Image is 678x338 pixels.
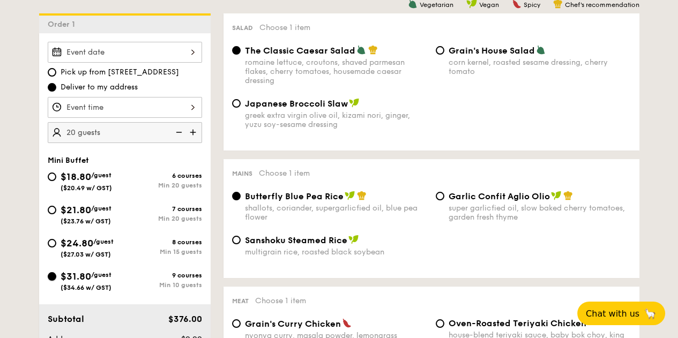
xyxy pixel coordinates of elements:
input: $21.80/guest($23.76 w/ GST)7 coursesMin 20 guests [48,206,56,214]
input: Pick up from [STREET_ADDRESS] [48,68,56,77]
span: Grain's House Salad [449,46,535,56]
span: Garlic Confit Aglio Olio [449,191,550,201]
img: icon-vegan.f8ff3823.svg [551,191,562,200]
span: Vegetarian [420,1,453,9]
span: Butterfly Blue Pea Rice [245,191,344,201]
span: Salad [232,24,253,32]
span: Choose 1 item [259,23,310,32]
span: Pick up from [STREET_ADDRESS] [61,67,179,78]
input: Number of guests [48,122,202,143]
span: $24.80 [61,237,93,249]
input: Event date [48,42,202,63]
input: The Classic Caesar Saladromaine lettuce, croutons, shaved parmesan flakes, cherry tomatoes, house... [232,46,241,55]
img: icon-vegan.f8ff3823.svg [345,191,355,200]
input: Grain's Curry Chickennyonya curry, masala powder, lemongrass [232,319,241,328]
img: icon-spicy.37a8142b.svg [342,318,352,328]
input: $18.80/guest($20.49 w/ GST)6 coursesMin 20 guests [48,172,56,181]
span: Grain's Curry Chicken [245,319,341,329]
div: romaine lettuce, croutons, shaved parmesan flakes, cherry tomatoes, housemade caesar dressing [245,58,427,85]
div: Min 20 guests [125,215,202,222]
div: Min 15 guests [125,248,202,256]
span: Spicy [524,1,540,9]
div: greek extra virgin olive oil, kizami nori, ginger, yuzu soy-sesame dressing [245,111,427,129]
span: ($34.66 w/ GST) [61,284,111,291]
span: Choose 1 item [255,296,306,305]
span: /guest [91,205,111,212]
input: $31.80/guest($34.66 w/ GST)9 coursesMin 10 guests [48,272,56,281]
div: 9 courses [125,272,202,279]
div: corn kernel, roasted sesame dressing, cherry tomato [449,58,631,76]
input: Oven-Roasted Teriyaki Chickenhouse-blend teriyaki sauce, baby bok choy, king oyster and shiitake ... [436,319,444,328]
input: Deliver to my address [48,83,56,92]
span: The Classic Caesar Salad [245,46,355,56]
img: icon-chef-hat.a58ddaea.svg [368,45,378,55]
input: Japanese Broccoli Slawgreek extra virgin olive oil, kizami nori, ginger, yuzu soy-sesame dressing [232,99,241,108]
div: Min 10 guests [125,281,202,289]
span: ($20.49 w/ GST) [61,184,112,192]
span: ($23.76 w/ GST) [61,217,111,225]
span: $18.80 [61,171,91,183]
button: Chat with us🦙 [577,302,665,325]
span: Mini Buffet [48,156,89,165]
div: super garlicfied oil, slow baked cherry tomatoes, garden fresh thyme [449,204,631,222]
div: 8 courses [125,238,202,246]
span: Chat with us [586,309,639,319]
span: /guest [91,271,111,279]
span: $376.00 [168,314,202,324]
div: Min 20 guests [125,182,202,189]
img: icon-add.58712e84.svg [186,122,202,142]
span: Oven-Roasted Teriyaki Chicken [449,318,586,328]
span: Order 1 [48,20,79,29]
span: /guest [91,171,111,179]
div: 6 courses [125,172,202,179]
img: icon-chef-hat.a58ddaea.svg [357,191,367,200]
img: icon-vegetarian.fe4039eb.svg [356,45,366,55]
span: Mains [232,170,252,177]
span: Deliver to my address [61,82,138,93]
span: Meat [232,297,249,305]
span: Subtotal [48,314,84,324]
span: 🦙 [644,307,657,320]
span: /guest [93,238,114,245]
input: Event time [48,97,202,118]
input: Grain's House Saladcorn kernel, roasted sesame dressing, cherry tomato [436,46,444,55]
img: icon-reduce.1d2dbef1.svg [170,122,186,142]
input: Sanshoku Steamed Ricemultigrain rice, roasted black soybean [232,236,241,244]
input: $24.80/guest($27.03 w/ GST)8 coursesMin 15 guests [48,239,56,247]
span: Vegan [479,1,499,9]
div: shallots, coriander, supergarlicfied oil, blue pea flower [245,204,427,222]
span: Sanshoku Steamed Rice [245,235,347,245]
span: Choose 1 item [259,169,310,178]
span: $31.80 [61,271,91,282]
input: Garlic Confit Aglio Oliosuper garlicfied oil, slow baked cherry tomatoes, garden fresh thyme [436,192,444,200]
img: icon-vegan.f8ff3823.svg [349,98,360,108]
img: icon-vegan.f8ff3823.svg [348,235,359,244]
img: icon-vegetarian.fe4039eb.svg [536,45,546,55]
span: $21.80 [61,204,91,216]
input: Butterfly Blue Pea Riceshallots, coriander, supergarlicfied oil, blue pea flower [232,192,241,200]
img: icon-chef-hat.a58ddaea.svg [563,191,573,200]
span: Chef's recommendation [565,1,639,9]
span: Japanese Broccoli Slaw [245,99,348,109]
span: ($27.03 w/ GST) [61,251,111,258]
div: 7 courses [125,205,202,213]
div: multigrain rice, roasted black soybean [245,247,427,257]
